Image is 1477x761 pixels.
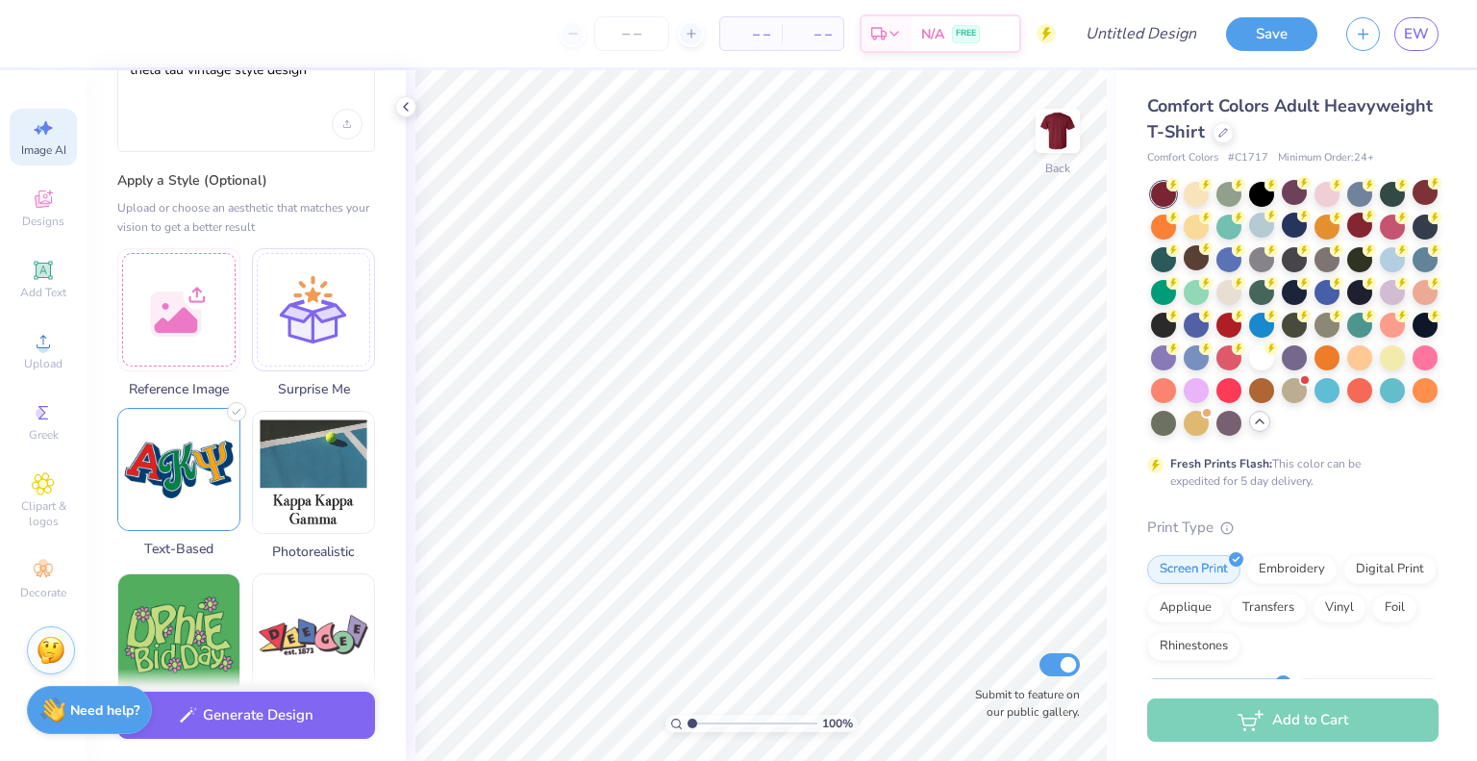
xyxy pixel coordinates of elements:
button: Save [1226,17,1317,51]
span: Clipart & logos [10,498,77,529]
div: Digital Print [1343,555,1437,584]
div: Screen Print [1147,555,1240,584]
img: Back [1039,112,1077,150]
span: Image AI [21,142,66,158]
span: Reference Image [117,379,240,399]
span: 100 % [822,715,853,732]
div: Foil [1372,594,1417,622]
div: Rhinestones [1147,632,1240,661]
a: EW [1394,17,1439,51]
div: Print Type [1147,517,1439,539]
span: – – [732,24,770,44]
div: This color can be expedited for 5 day delivery. [1170,455,1407,490]
span: Upload [24,356,63,371]
span: Text-Based [117,539,240,559]
span: Decorate [20,585,66,600]
input: – – [594,16,669,51]
span: FREE [956,27,976,40]
span: Comfort Colors Adult Heavyweight T-Shirt [1147,94,1433,143]
textarea: theta tau vintage style design [130,62,363,110]
div: Applique [1147,594,1224,622]
span: – – [793,24,832,44]
div: Transfers [1230,594,1307,622]
input: Untitled Design [1070,14,1212,53]
span: Greek [29,427,59,443]
div: Upload or choose an aesthetic that matches your vision to get a better result [117,198,375,237]
span: Comfort Colors [1147,150,1218,166]
span: N/A [921,24,944,44]
div: Vinyl [1313,594,1366,622]
span: Minimum Order: 24 + [1278,150,1374,166]
img: Text-Based [118,409,239,530]
div: Back [1045,160,1070,177]
div: Embroidery [1246,555,1338,584]
strong: Fresh Prints Flash: [1170,456,1272,471]
label: Apply a Style (Optional) [117,171,375,190]
strong: Need help? [70,701,139,720]
span: Photorealistic [252,542,375,562]
span: EW [1404,23,1429,45]
span: Surprise Me [252,379,375,399]
img: Photorealistic [253,412,374,533]
span: Designs [22,214,64,229]
label: Submit to feature on our public gallery. [964,686,1080,721]
div: Upload image [332,109,363,140]
img: 60s & 70s [118,574,239,696]
img: 80s & 90s [253,574,374,696]
span: # C1717 [1228,150,1268,166]
button: Generate Design [117,692,375,739]
span: Add Text [20,285,66,300]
